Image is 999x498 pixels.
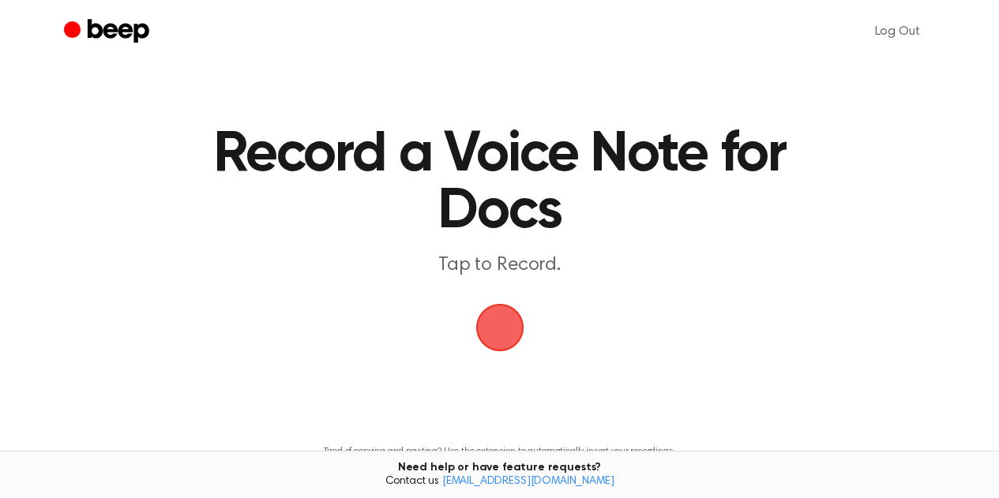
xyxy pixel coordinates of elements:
[171,126,828,240] h1: Record a Voice Note for Docs
[324,446,676,458] p: Tired of copying and pasting? Use the extension to automatically insert your recordings.
[197,253,803,279] p: Tap to Record.
[442,476,614,487] a: [EMAIL_ADDRESS][DOMAIN_NAME]
[64,17,153,47] a: Beep
[859,13,936,51] a: Log Out
[9,475,990,489] span: Contact us
[476,304,524,351] button: Beep Logo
